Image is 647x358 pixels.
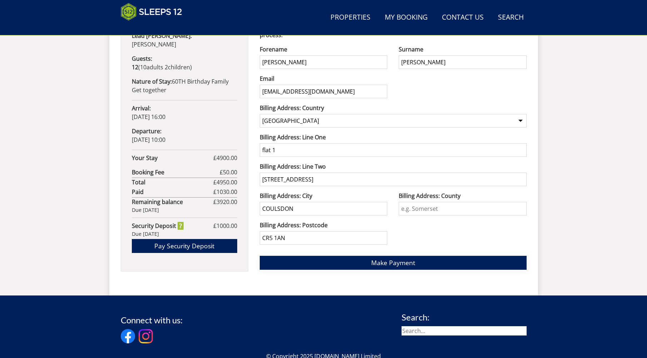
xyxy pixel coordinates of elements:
p: [DATE] 16:00 [132,104,237,121]
label: Forename [260,45,387,54]
div: Due [DATE] [132,230,237,238]
span: £ [213,188,237,196]
strong: Lead [PERSON_NAME]: [132,32,192,40]
input: Search... [402,326,527,335]
a: Pay Security Deposit [132,239,237,253]
img: Facebook [121,329,135,343]
button: Make Payment [260,256,527,270]
label: Billing Address: County [399,192,526,200]
input: Surname [399,55,526,69]
input: e.g. BA22 8WA [260,231,387,245]
span: ( ) [132,63,192,71]
img: Instagram [139,329,153,343]
label: Billing Address: Line One [260,133,527,141]
span: adult [140,63,163,71]
p: [DATE] 10:00 [132,127,237,144]
span: 3920.00 [217,198,237,206]
div: Due [DATE] [132,206,237,214]
strong: Guests: [132,55,152,63]
span: 4900.00 [217,154,237,162]
span: 4950.00 [217,178,237,186]
a: Contact Us [439,10,487,26]
p: 60TH Birthday Family Get together [132,77,237,94]
label: Surname [399,45,526,54]
span: Make Payment [371,258,415,267]
strong: Security Deposit [132,222,184,230]
span: ren [181,63,190,71]
input: e.g. Yeovil [260,202,387,215]
input: e.g. Somerset [399,202,526,215]
strong: Remaining balance [132,198,213,206]
strong: Total [132,178,213,187]
strong: You will be sent to our payment processor 'Holiday Rental Payments' to complete the payment process. [260,23,515,39]
a: Search [495,10,527,26]
span: £ [213,178,237,187]
input: e.g. Two Many House [260,143,527,157]
span: £ [213,222,237,230]
label: Email [260,74,387,83]
span: 1030.00 [217,188,237,196]
strong: Nature of Stay: [132,78,172,85]
strong: Your Stay [132,154,213,162]
a: Properties [328,10,373,26]
strong: Arrival: [132,104,151,112]
strong: Booking Fee [132,168,220,176]
span: £ [220,168,237,176]
span: £ [213,198,237,206]
span: 2 [165,63,168,71]
a: My Booking [382,10,430,26]
label: Billing Address: Postcode [260,221,387,229]
label: Billing Address: City [260,192,387,200]
span: child [163,63,190,71]
strong: 12 [132,63,138,71]
span: s [160,63,163,71]
span: [PERSON_NAME] [132,40,176,48]
strong: Departure: [132,127,161,135]
img: Sleeps 12 [121,3,182,21]
h3: Search: [402,313,527,322]
span: £ [213,154,237,162]
span: 1000.00 [217,222,237,230]
input: e.g. Cloudy Apple Street [260,173,527,186]
input: Forename [260,55,387,69]
span: 10 [140,63,146,71]
iframe: Customer reviews powered by Trustpilot [117,25,192,31]
label: Billing Address: Country [260,104,527,112]
label: Billing Address: Line Two [260,162,527,171]
h3: Connect with us: [121,315,183,325]
span: 50.00 [223,168,237,176]
strong: Paid [132,188,213,196]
